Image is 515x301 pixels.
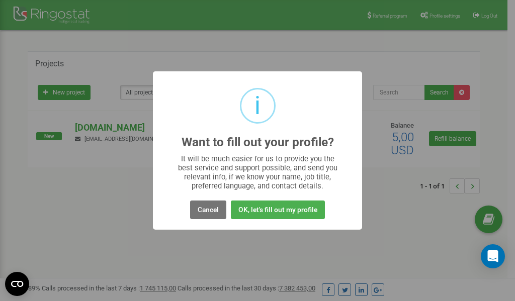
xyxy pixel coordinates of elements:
div: i [254,89,261,122]
div: Open Intercom Messenger [481,244,505,268]
button: Open CMP widget [5,272,29,296]
h2: Want to fill out your profile? [182,136,334,149]
button: OK, let's fill out my profile [231,200,325,219]
button: Cancel [190,200,226,219]
div: It will be much easier for us to provide you the best service and support possible, and send you ... [173,154,342,190]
